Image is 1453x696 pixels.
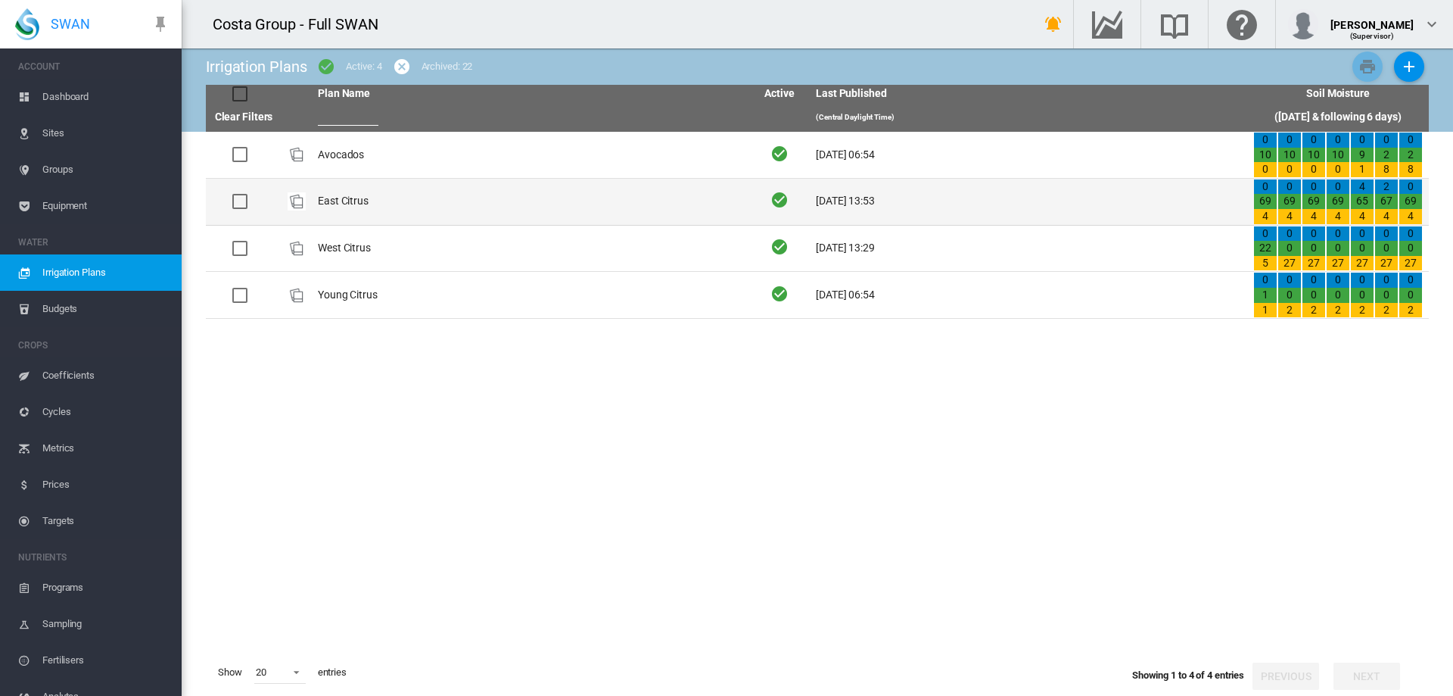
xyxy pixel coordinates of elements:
[1302,288,1325,303] div: 0
[1278,133,1301,148] div: 0
[42,467,170,503] span: Prices
[1352,51,1383,82] button: Print Irrigation Plans
[42,570,170,606] span: Programs
[1333,663,1400,690] button: Next
[1278,162,1301,177] div: 0
[312,226,749,272] td: West Citrus
[1278,179,1301,195] div: 0
[1351,209,1374,224] div: 4
[1423,15,1441,33] md-icon: icon-chevron-down
[42,291,170,327] span: Budgets
[1400,58,1418,76] md-icon: icon-plus
[1302,256,1325,271] div: 27
[1247,103,1429,132] th: ([DATE] & following 6 days)
[1351,303,1374,318] div: 2
[1351,288,1374,303] div: 0
[1399,241,1422,256] div: 0
[1038,9,1069,39] button: icon-bell-ring
[346,60,381,73] div: Active: 4
[1351,256,1374,271] div: 27
[1399,179,1422,195] div: 0
[1399,209,1422,224] div: 4
[1351,133,1374,148] div: 0
[1327,288,1349,303] div: 0
[1278,241,1301,256] div: 0
[1375,194,1398,209] div: 67
[1327,209,1349,224] div: 4
[810,226,1247,272] td: [DATE] 13:29
[1247,132,1429,178] td: 0 10 0 0 10 0 0 10 0 0 10 0 0 9 1 0 2 8 0 2 8
[1254,194,1277,209] div: 69
[1351,148,1374,163] div: 9
[288,286,306,304] img: product-image-placeholder.png
[1044,15,1063,33] md-icon: icon-bell-ring
[1278,209,1301,224] div: 4
[1302,303,1325,318] div: 2
[15,8,39,40] img: SWAN-Landscape-Logo-Colour-drop.png
[288,239,306,257] div: Plan Id: 21984
[1351,273,1374,288] div: 0
[1327,194,1349,209] div: 69
[1327,179,1349,195] div: 0
[810,85,1247,103] th: Last Published
[1351,162,1374,177] div: 1
[1254,303,1277,318] div: 1
[1375,273,1398,288] div: 0
[18,55,170,79] span: ACCOUNT
[42,430,170,467] span: Metrics
[18,230,170,254] span: WATER
[1247,272,1429,318] td: 0 1 1 0 0 2 0 0 2 0 0 2 0 0 2 0 0 2 0 0 2
[1375,162,1398,177] div: 8
[1375,256,1398,271] div: 27
[1278,256,1301,271] div: 27
[215,111,273,123] a: Clear Filters
[151,15,170,33] md-icon: icon-pin
[1254,179,1277,195] div: 0
[1254,162,1277,177] div: 0
[256,666,266,678] div: 20
[1302,162,1325,177] div: 0
[1302,148,1325,163] div: 10
[312,179,749,225] td: East Citrus
[1278,148,1301,163] div: 10
[1254,226,1277,242] div: 0
[1302,209,1325,224] div: 4
[1302,241,1325,256] div: 0
[42,503,170,539] span: Targets
[1351,241,1374,256] div: 0
[393,58,411,76] md-icon: icon-cancel
[1351,194,1374,209] div: 65
[1375,209,1398,224] div: 4
[1327,241,1349,256] div: 0
[42,642,170,679] span: Fertilisers
[1278,288,1301,303] div: 0
[288,192,306,211] div: Plan Id: 21981
[42,357,170,394] span: Coefficients
[1350,32,1395,40] span: (Supervisor)
[1254,273,1277,288] div: 0
[1327,133,1349,148] div: 0
[18,545,170,570] span: NUTRIENTS
[288,192,306,211] img: product-image-placeholder.png
[1302,194,1325,209] div: 69
[1224,15,1260,33] md-icon: Click here for help
[1278,194,1301,209] div: 69
[312,132,749,178] td: Avocados
[1278,273,1301,288] div: 0
[1399,288,1422,303] div: 0
[312,272,749,318] td: Young Citrus
[1351,179,1374,195] div: 4
[1302,226,1325,242] div: 0
[1302,179,1325,195] div: 0
[288,145,306,164] img: product-image-placeholder.png
[1375,288,1398,303] div: 0
[1375,133,1398,148] div: 0
[1288,9,1318,39] img: profile.jpg
[1156,15,1193,33] md-icon: Search the knowledge base
[42,188,170,224] span: Equipment
[1247,226,1429,272] td: 0 22 5 0 0 27 0 0 27 0 0 27 0 0 27 0 0 27 0 0 27
[1399,148,1422,163] div: 2
[212,660,248,685] span: Show
[1399,226,1422,242] div: 0
[1399,256,1422,271] div: 27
